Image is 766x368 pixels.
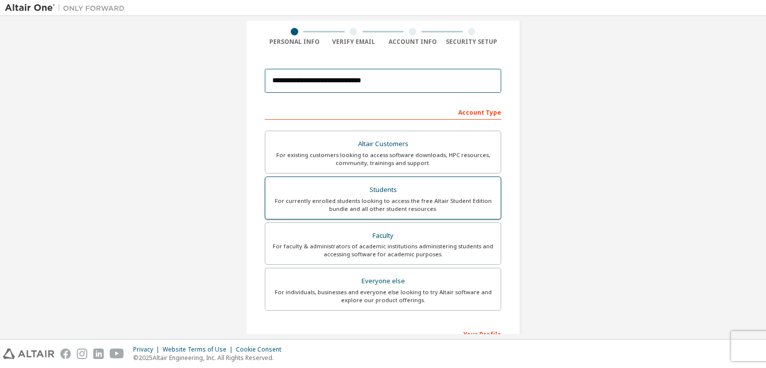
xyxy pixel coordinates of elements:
[271,274,495,288] div: Everyone else
[271,137,495,151] div: Altair Customers
[324,38,383,46] div: Verify Email
[133,346,163,354] div: Privacy
[271,151,495,167] div: For existing customers looking to access software downloads, HPC resources, community, trainings ...
[271,183,495,197] div: Students
[271,288,495,304] div: For individuals, businesses and everyone else looking to try Altair software and explore our prod...
[77,349,87,359] img: instagram.svg
[60,349,71,359] img: facebook.svg
[236,346,287,354] div: Cookie Consent
[5,3,130,13] img: Altair One
[163,346,236,354] div: Website Terms of Use
[271,229,495,243] div: Faculty
[265,38,324,46] div: Personal Info
[3,349,54,359] img: altair_logo.svg
[133,354,287,362] p: © 2025 Altair Engineering, Inc. All Rights Reserved.
[265,104,501,120] div: Account Type
[110,349,124,359] img: youtube.svg
[383,38,442,46] div: Account Info
[442,38,502,46] div: Security Setup
[93,349,104,359] img: linkedin.svg
[265,326,501,342] div: Your Profile
[271,197,495,213] div: For currently enrolled students looking to access the free Altair Student Edition bundle and all ...
[271,242,495,258] div: For faculty & administrators of academic institutions administering students and accessing softwa...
